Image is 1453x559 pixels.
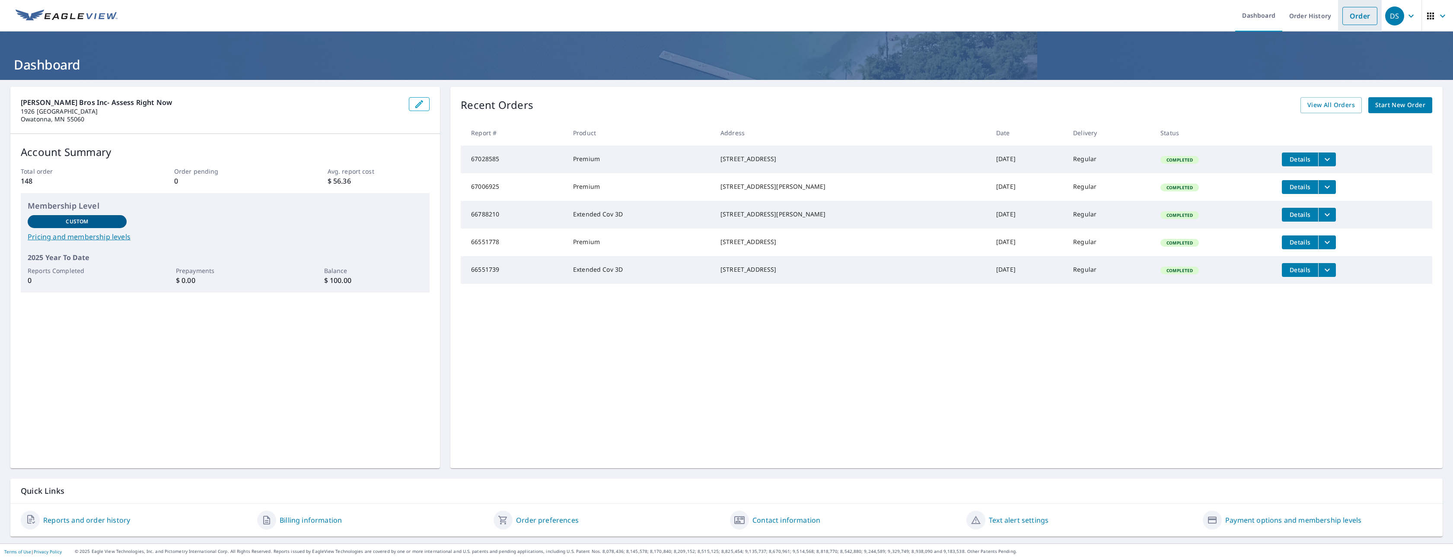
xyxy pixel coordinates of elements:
span: Start New Order [1375,100,1425,111]
div: [STREET_ADDRESS][PERSON_NAME] [720,210,982,219]
span: Details [1287,266,1313,274]
a: Reports and order history [43,515,130,525]
a: Privacy Policy [34,549,62,555]
div: [STREET_ADDRESS] [720,238,982,246]
p: Quick Links [21,486,1432,496]
td: [DATE] [989,201,1066,229]
td: 66551739 [461,256,566,284]
td: [DATE] [989,229,1066,256]
p: Avg. report cost [328,167,430,176]
p: Total order [21,167,123,176]
p: 0 [28,275,127,286]
p: 0 [174,176,277,186]
span: Details [1287,155,1313,163]
td: Premium [566,173,714,201]
img: EV Logo [16,10,118,22]
td: 67028585 [461,146,566,173]
button: detailsBtn-66551778 [1282,235,1318,249]
th: Product [566,120,714,146]
a: Payment options and membership levels [1225,515,1361,525]
p: Account Summary [21,144,430,160]
td: [DATE] [989,173,1066,201]
p: $ 56.36 [328,176,430,186]
td: Regular [1066,256,1153,284]
th: Date [989,120,1066,146]
button: filesDropdownBtn-67028585 [1318,152,1336,166]
td: Extended Cov 3D [566,256,714,284]
button: filesDropdownBtn-66551739 [1318,263,1336,277]
p: Owatonna, MN 55060 [21,115,402,123]
button: filesDropdownBtn-67006925 [1318,180,1336,194]
span: Details [1287,210,1313,219]
th: Delivery [1066,120,1153,146]
h1: Dashboard [10,56,1443,73]
p: 1926 [GEOGRAPHIC_DATA] [21,108,402,115]
td: [DATE] [989,256,1066,284]
td: Premium [566,146,714,173]
td: Premium [566,229,714,256]
span: Details [1287,183,1313,191]
a: Pricing and membership levels [28,232,423,242]
p: 148 [21,176,123,186]
a: View All Orders [1300,97,1362,113]
p: [PERSON_NAME] Bros Inc- Assess Right Now [21,97,402,108]
span: Completed [1161,267,1198,273]
a: Start New Order [1368,97,1432,113]
button: filesDropdownBtn-66788210 [1318,208,1336,222]
p: Recent Orders [461,97,533,113]
span: View All Orders [1307,100,1355,111]
button: filesDropdownBtn-66551778 [1318,235,1336,249]
p: $ 0.00 [176,275,275,286]
p: Membership Level [28,200,423,212]
button: detailsBtn-66551739 [1282,263,1318,277]
p: © 2025 Eagle View Technologies, Inc. and Pictometry International Corp. All Rights Reserved. Repo... [75,548,1449,555]
span: Completed [1161,212,1198,218]
p: 2025 Year To Date [28,252,423,263]
a: Contact information [752,515,820,525]
p: Custom [66,218,88,226]
div: [STREET_ADDRESS] [720,155,982,163]
span: Completed [1161,157,1198,163]
p: $ 100.00 [324,275,423,286]
a: Billing information [280,515,342,525]
td: Regular [1066,146,1153,173]
td: 67006925 [461,173,566,201]
th: Address [714,120,989,146]
a: Order [1342,7,1377,25]
div: [STREET_ADDRESS] [720,265,982,274]
p: Order pending [174,167,277,176]
p: Reports Completed [28,266,127,275]
td: Regular [1066,173,1153,201]
div: [STREET_ADDRESS][PERSON_NAME] [720,182,982,191]
td: Regular [1066,201,1153,229]
button: detailsBtn-66788210 [1282,208,1318,222]
th: Report # [461,120,566,146]
p: Balance [324,266,423,275]
td: Regular [1066,229,1153,256]
a: Order preferences [516,515,579,525]
td: Extended Cov 3D [566,201,714,229]
div: DS [1385,6,1404,25]
button: detailsBtn-67028585 [1282,152,1318,166]
p: Prepayments [176,266,275,275]
td: 66788210 [461,201,566,229]
th: Status [1153,120,1275,146]
p: | [4,549,62,554]
a: Terms of Use [4,549,31,555]
span: Completed [1161,240,1198,246]
a: Text alert settings [989,515,1048,525]
button: detailsBtn-67006925 [1282,180,1318,194]
span: Completed [1161,184,1198,191]
td: 66551778 [461,229,566,256]
span: Details [1287,238,1313,246]
td: [DATE] [989,146,1066,173]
